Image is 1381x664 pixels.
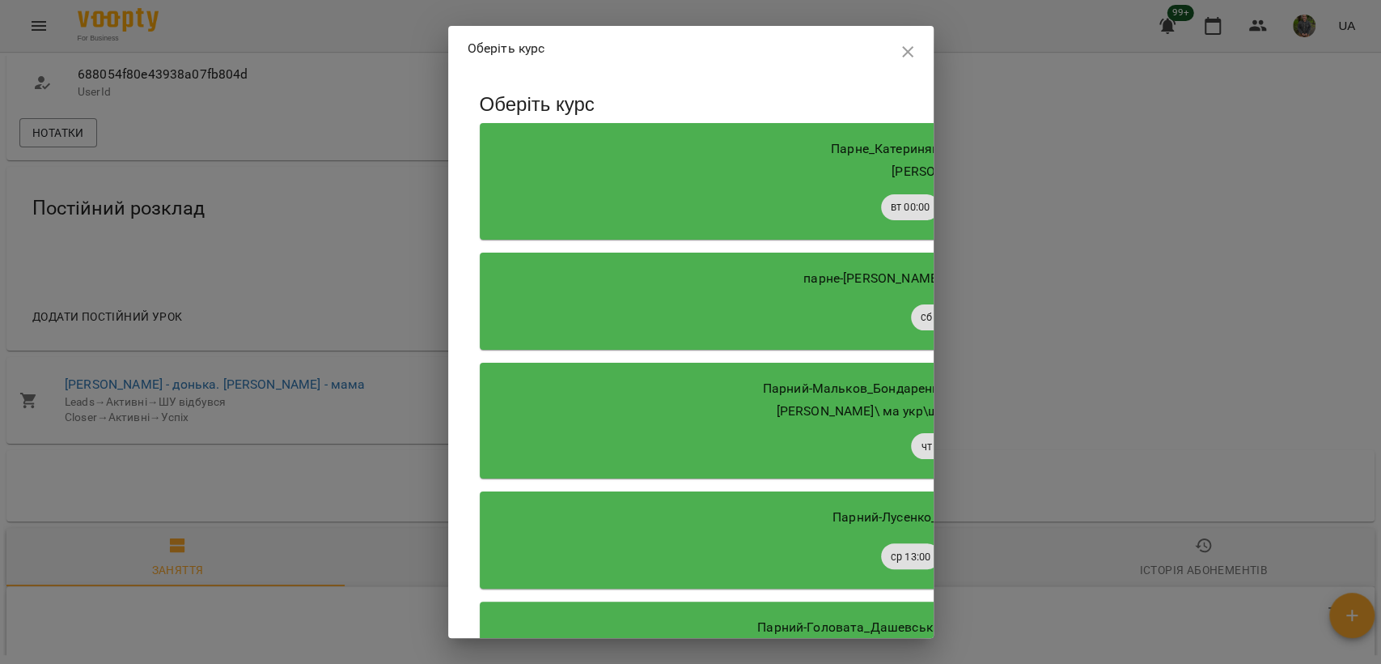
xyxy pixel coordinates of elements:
[776,403,1104,419] span: [PERSON_NAME]\ ма укр\шч укр\ [URL][DOMAIN_NAME]
[881,549,940,564] span: ср 13:00
[881,199,939,215] span: вт 00:00
[832,508,937,527] p: Парний-Лусенко_
[468,39,545,58] p: Оберіть курс
[892,164,989,179] span: [PERSON_NAME]
[763,379,947,398] p: Парний-Мальков_Бондаренко
[911,309,970,325] span: сб 12:00
[911,439,969,454] span: чт 18:00
[757,618,947,637] p: Парний-Головата_Дашевський
[831,139,938,159] p: Парне_Катериняк
[803,269,941,288] p: парне-[PERSON_NAME]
